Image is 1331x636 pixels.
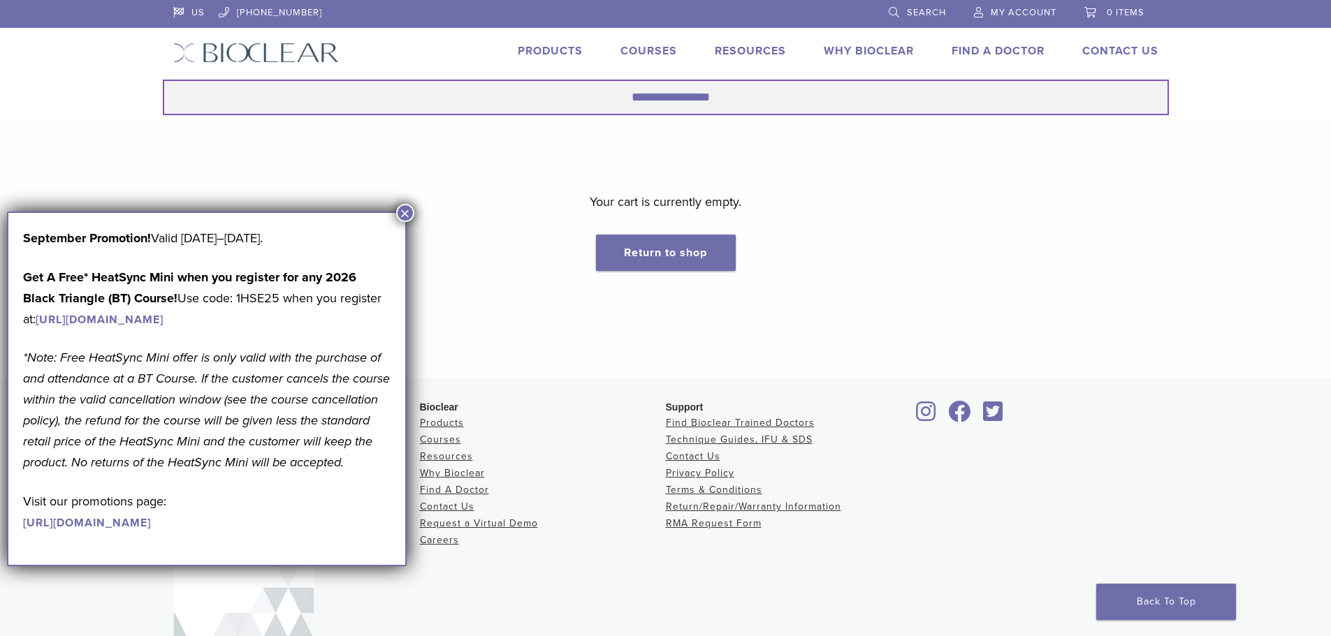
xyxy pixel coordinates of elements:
[1082,44,1158,58] a: Contact Us
[23,269,356,306] strong: Get A Free* HeatSync Mini when you register for any 2026 Black Triangle (BT) Course!
[952,44,1045,58] a: Find A Doctor
[420,450,473,462] a: Resources
[666,517,762,529] a: RMA Request Form
[23,516,151,530] a: [URL][DOMAIN_NAME]
[715,44,786,58] a: Resources
[23,491,391,533] p: Visit our promotions page:
[944,409,976,423] a: Bioclear
[907,7,946,18] span: Search
[666,450,720,462] a: Contact Us
[23,228,391,249] p: Valid [DATE]–[DATE].
[590,191,741,212] p: Your cart is currently empty.
[518,44,583,58] a: Products
[420,501,474,512] a: Contact Us
[666,501,841,512] a: Return/Repair/Warranty Information
[666,401,704,413] span: Support
[666,467,734,479] a: Privacy Policy
[420,467,485,479] a: Why Bioclear
[396,204,414,222] button: Close
[596,235,736,271] a: Return to shop
[666,417,815,429] a: Find Bioclear Trained Doctors
[912,409,941,423] a: Bioclear
[979,409,1008,423] a: Bioclear
[666,434,813,445] a: Technique Guides, IFU & SDS
[420,417,464,429] a: Products
[824,44,914,58] a: Why Bioclear
[173,43,339,63] img: Bioclear
[620,44,677,58] a: Courses
[420,517,538,529] a: Request a Virtual Demo
[420,484,489,496] a: Find A Doctor
[36,313,163,327] a: [URL][DOMAIN_NAME]
[23,230,151,246] b: September Promotion!
[991,7,1056,18] span: My Account
[666,484,762,496] a: Terms & Conditions
[23,267,391,330] p: Use code: 1HSE25 when you register at:
[1096,584,1236,620] a: Back To Top
[420,401,458,413] span: Bioclear
[420,434,461,445] a: Courses
[23,350,390,470] em: *Note: Free HeatSync Mini offer is only valid with the purchase of and attendance at a BT Course....
[420,534,459,546] a: Careers
[1107,7,1144,18] span: 0 items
